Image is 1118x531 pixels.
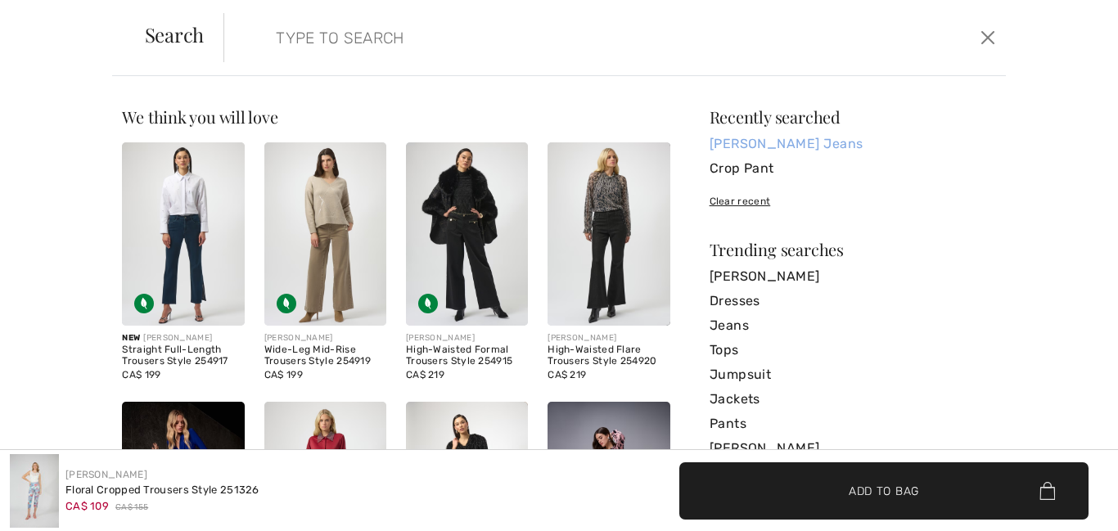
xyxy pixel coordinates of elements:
span: CA$ 155 [115,502,148,514]
span: CA$ 219 [406,369,444,380]
div: High-Waisted Flare Trousers Style 254920 [548,344,669,367]
div: [PERSON_NAME] [406,332,528,344]
div: [PERSON_NAME] [548,332,669,344]
span: We think you will love [122,106,277,128]
button: Close [976,25,1000,51]
span: Search [145,25,205,44]
div: High-Waisted Formal Trousers Style 254915 [406,344,528,367]
a: [PERSON_NAME] [65,469,147,480]
a: Crop Pant [710,156,996,181]
a: Tops [710,338,996,362]
span: New [122,333,140,343]
img: High-Waisted Formal Trousers Style 254915. Black [406,142,528,326]
a: Pants [710,412,996,436]
span: Help [35,11,69,26]
div: [PERSON_NAME] [264,332,386,344]
a: [PERSON_NAME] [710,436,996,461]
div: Trending searches [710,241,996,258]
div: Wide-Leg Mid-Rise Trousers Style 254919 [264,344,386,367]
div: [PERSON_NAME] [122,332,244,344]
img: Sustainable Fabric [134,294,154,313]
a: Dresses [710,289,996,313]
img: High-Waisted Flare Trousers Style 254920. Black/Gold [548,142,669,326]
span: Add to Bag [849,482,919,499]
a: [PERSON_NAME] Jeans [710,132,996,156]
div: Clear recent [710,194,996,209]
a: [PERSON_NAME] [710,264,996,289]
img: Floral Cropped Trousers Style 251326 [10,454,59,528]
img: Sustainable Fabric [277,294,296,313]
div: Floral Cropped Trousers Style 251326 [65,482,259,498]
input: TYPE TO SEARCH [264,13,797,62]
button: Add to Bag [679,462,1089,520]
div: Recently searched [710,109,996,125]
img: Sustainable Fabric [418,294,438,313]
img: Wide-Leg Mid-Rise Trousers Style 254919. Fawn [264,142,386,326]
div: Straight Full-Length Trousers Style 254917 [122,344,244,367]
span: CA$ 219 [548,369,586,380]
a: Jumpsuit [710,362,996,387]
img: Bag.svg [1039,482,1055,500]
span: CA$ 109 [65,500,109,512]
a: Jackets [710,387,996,412]
span: CA$ 199 [122,369,160,380]
a: Jeans [710,313,996,338]
span: CA$ 199 [264,369,303,380]
img: Straight Full-Length Trousers Style 254917. DARK DENIM BLUE [122,142,244,326]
